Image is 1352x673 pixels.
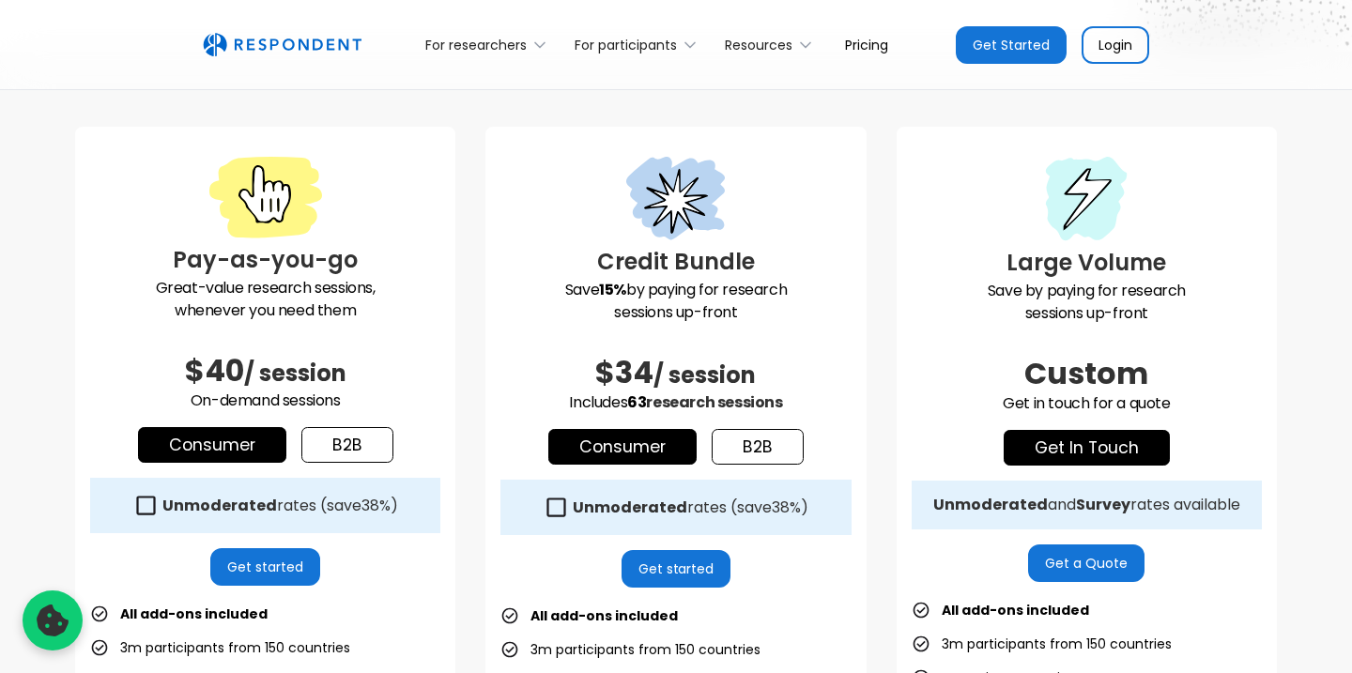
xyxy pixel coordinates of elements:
[138,427,286,463] a: Consumer
[912,280,1262,325] p: Save by paying for research sessions up-front
[415,23,564,67] div: For researchers
[1028,544,1145,582] a: Get a Quote
[90,390,440,412] p: On-demand sessions
[425,36,527,54] div: For researchers
[956,26,1067,64] a: Get Started
[575,36,677,54] div: For participants
[203,33,361,57] a: home
[622,550,731,588] a: Get started
[500,391,851,414] p: Includes
[912,246,1262,280] h3: Large Volume
[530,606,678,625] strong: All add-ons included
[500,279,851,324] p: Save by paying for research sessions up-front
[942,601,1089,619] strong: All add-ons included
[162,495,277,516] strong: Unmoderated
[500,245,851,279] h3: Credit Bundle
[1004,430,1170,466] a: get in touch
[1082,26,1149,64] a: Login
[1024,352,1148,394] span: Custom
[90,277,440,322] p: Great-value research sessions, whenever you need them
[646,391,782,413] span: research sessions
[933,496,1240,514] div: and rates available
[90,243,440,277] h3: Pay-as-you-go
[185,349,244,391] span: $40
[912,631,1172,657] li: 3m participants from 150 countries
[90,635,350,661] li: 3m participants from 150 countries
[564,23,714,67] div: For participants
[772,497,801,518] span: 38%
[162,497,398,515] div: rates (save )
[653,359,756,390] span: / session
[573,498,808,517] div: rates (save )
[714,23,830,67] div: Resources
[912,392,1262,415] p: Get in touch for a quote
[830,23,903,67] a: Pricing
[361,495,391,516] span: 38%
[120,604,268,623] strong: All add-ons included
[933,494,1048,515] strong: Unmoderated
[210,548,320,586] a: Get started
[203,33,361,57] img: Untitled UI logotext
[301,427,393,463] a: b2b
[599,279,626,300] strong: 15%
[548,429,697,465] a: Consumer
[725,36,792,54] div: Resources
[1076,494,1130,515] strong: Survey
[712,429,804,465] a: b2b
[573,497,687,518] strong: Unmoderated
[500,636,760,663] li: 3m participants from 150 countries
[595,351,653,393] span: $34
[244,358,346,389] span: / session
[627,391,646,413] span: 63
